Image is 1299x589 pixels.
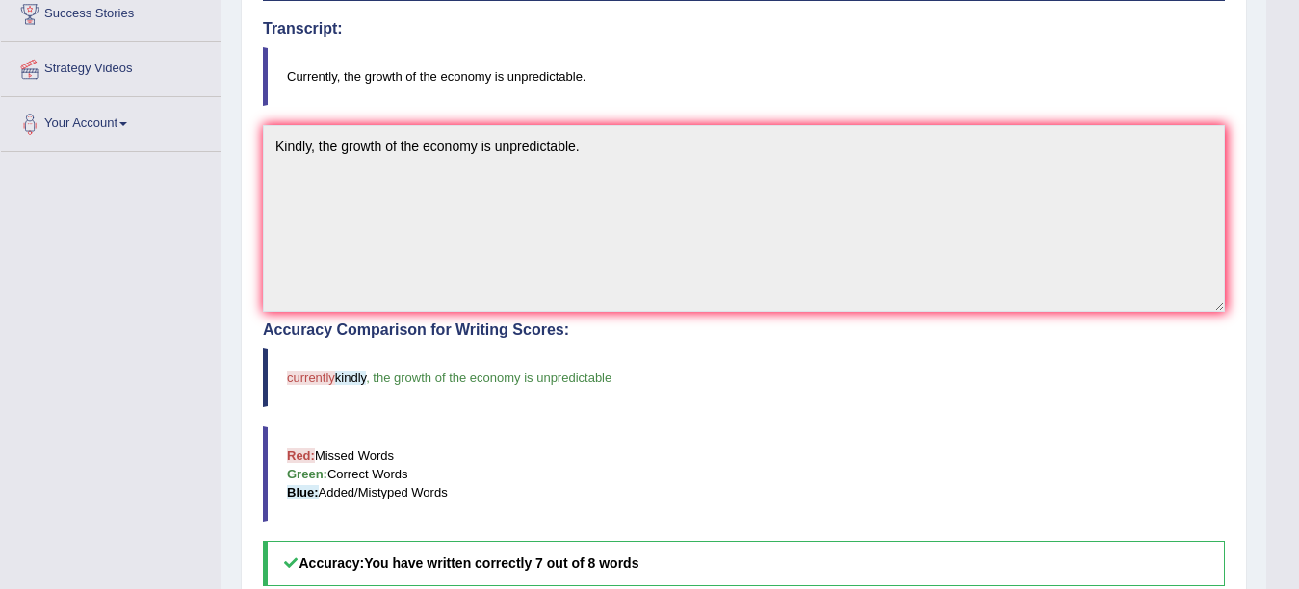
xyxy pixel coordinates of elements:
[287,485,319,499] b: Blue:
[1,97,221,145] a: Your Account
[335,371,366,385] span: kindly
[287,371,335,385] span: currently
[263,321,1225,339] h4: Accuracy Comparison for Writing Scores:
[263,47,1225,106] blockquote: Currently, the growth of the economy is unpredictable.
[287,448,315,463] b: Red:
[263,541,1225,586] h5: Accuracy:
[263,426,1225,522] blockquote: Missed Words Correct Words Added/Mistyped Words
[287,467,327,481] b: Green:
[263,20,1225,38] h4: Transcript:
[1,42,221,90] a: Strategy Videos
[366,371,611,385] span: , the growth of the economy is unpredictable
[364,555,638,571] b: You have written correctly 7 out of 8 words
